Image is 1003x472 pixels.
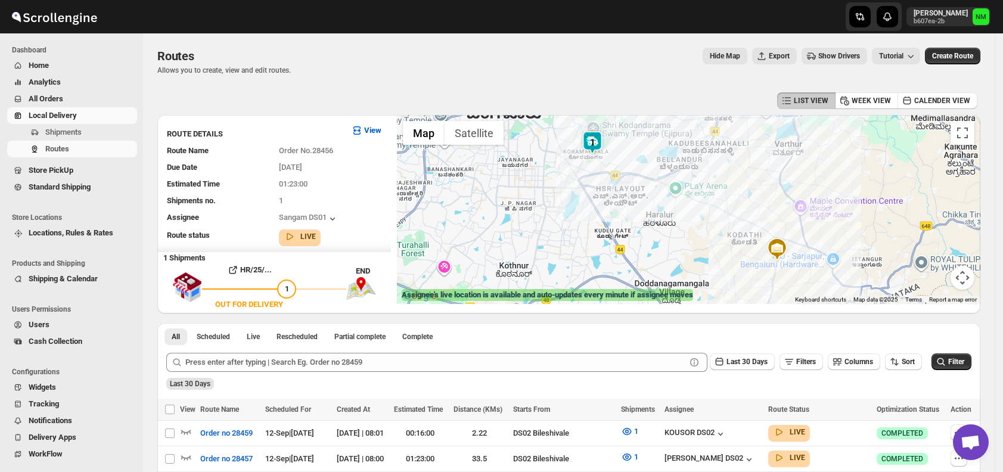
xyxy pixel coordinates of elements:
[951,121,974,145] button: Toggle fullscreen view
[193,449,260,468] button: Order no 28457
[844,358,873,366] span: Columns
[953,424,989,460] div: Open chat
[885,353,922,370] button: Sort
[157,66,291,75] p: Allows you to create, view and edit routes.
[614,448,645,467] button: 1
[45,144,69,153] span: Routes
[394,453,446,465] div: 01:23:00
[932,51,973,61] span: Create Route
[773,452,805,464] button: LIVE
[265,428,314,437] span: 12-Sep | [DATE]
[664,454,755,465] div: [PERSON_NAME] DS02
[902,358,915,366] span: Sort
[7,225,137,241] button: Locations, Rules & Rates
[279,213,339,225] button: Sangam DS01
[10,2,99,32] img: ScrollEngine
[240,265,272,274] b: HR/25/...
[197,332,230,341] span: Scheduled
[344,121,389,140] button: View
[364,126,381,135] b: View
[29,111,77,120] span: Local Delivery
[948,358,964,366] span: Filter
[200,453,253,465] span: Order no 28457
[795,296,846,304] button: Keyboard shortcuts
[394,427,446,439] div: 00:16:00
[284,231,316,243] button: LIVE
[828,353,880,370] button: Columns
[167,196,216,205] span: Shipments no.
[167,128,341,140] h3: ROUTE DETAILS
[29,337,82,346] span: Cash Collection
[752,48,797,64] button: Export
[279,146,333,155] span: Order No.28456
[193,424,260,443] button: Order no 28459
[157,49,194,63] span: Routes
[265,454,314,463] span: 12-Sep | [DATE]
[726,358,768,366] span: Last 30 Days
[7,429,137,446] button: Delivery Apps
[167,179,220,188] span: Estimated Time
[951,266,974,290] button: Map camera controls
[7,141,137,157] button: Routes
[634,452,638,461] span: 1
[664,428,726,440] div: KOUSOR DS02
[12,213,137,222] span: Store Locations
[167,163,197,172] span: Due Date
[773,426,805,438] button: LIVE
[394,405,443,414] span: Estimated Time
[454,453,506,465] div: 33.5
[265,405,311,414] span: Scheduled For
[881,454,923,464] span: COMPLETED
[7,91,137,107] button: All Orders
[337,405,370,414] span: Created At
[337,453,387,465] div: [DATE] | 08:00
[285,284,289,293] span: 1
[905,296,922,303] a: Terms (opens in new tab)
[906,7,990,26] button: User menu
[7,412,137,429] button: Notifications
[29,449,63,458] span: WorkFlow
[780,353,823,370] button: Filters
[12,305,137,314] span: Users Permissions
[402,332,433,341] span: Complete
[790,454,805,462] b: LIVE
[247,332,260,341] span: Live
[818,51,860,61] span: Show Drivers
[877,405,939,414] span: Optimization Status
[170,380,210,388] span: Last 30 Days
[872,48,920,64] button: Tutorial
[167,231,210,240] span: Route status
[710,51,740,61] span: Hide Map
[976,13,986,21] text: NM
[768,405,809,414] span: Route Status
[513,405,550,414] span: Starts From
[513,453,614,465] div: DS02 Bileshivale
[703,48,747,64] button: Map action label
[356,265,391,277] div: END
[513,427,614,439] div: DS02 Bileshivale
[790,428,805,436] b: LIVE
[12,259,137,268] span: Products and Shipping
[7,57,137,74] button: Home
[852,96,891,105] span: WEEK VIEW
[29,320,49,329] span: Users
[621,405,655,414] span: Shipments
[914,8,968,18] p: [PERSON_NAME]
[172,332,180,341] span: All
[29,77,61,86] span: Analytics
[29,182,91,191] span: Standard Shipping
[769,51,790,61] span: Export
[346,277,376,300] img: trip_end.png
[7,316,137,333] button: Users
[664,405,694,414] span: Assignee
[29,433,76,442] span: Delivery Apps
[400,288,439,304] img: Google
[7,271,137,287] button: Shipping & Calendar
[802,48,867,64] button: Show Drivers
[400,288,439,304] a: Open this area in Google Maps (opens a new window)
[710,353,775,370] button: Last 30 Days
[29,416,72,425] span: Notifications
[45,128,82,136] span: Shipments
[7,333,137,350] button: Cash Collection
